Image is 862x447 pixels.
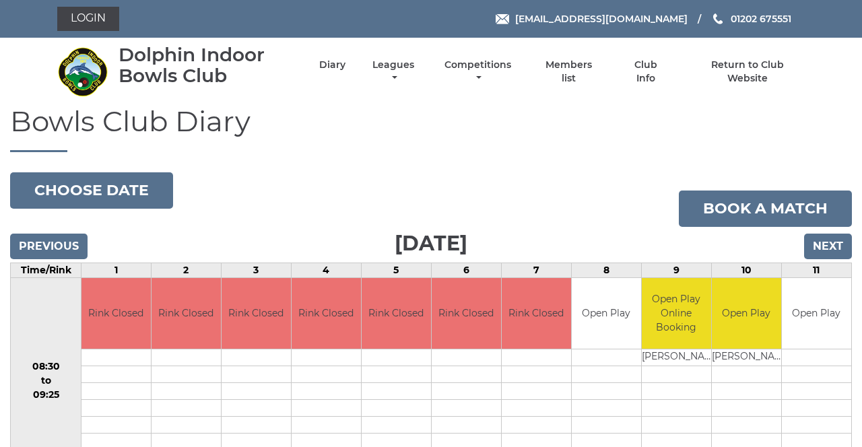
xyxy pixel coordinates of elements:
[502,278,571,349] td: Rink Closed
[642,349,711,366] td: [PERSON_NAME]
[361,263,431,278] td: 5
[642,278,711,349] td: Open Play Online Booking
[711,11,791,26] a: Phone us 01202 675551
[691,59,805,85] a: Return to Club Website
[712,278,781,349] td: Open Play
[291,263,361,278] td: 4
[571,263,641,278] td: 8
[711,263,781,278] td: 10
[292,278,361,349] td: Rink Closed
[362,278,431,349] td: Rink Closed
[731,13,791,25] span: 01202 675551
[119,44,296,86] div: Dolphin Indoor Bowls Club
[10,234,88,259] input: Previous
[81,278,151,349] td: Rink Closed
[369,59,418,85] a: Leagues
[496,14,509,24] img: Email
[624,59,667,85] a: Club Info
[712,349,781,366] td: [PERSON_NAME]
[431,263,501,278] td: 6
[151,263,221,278] td: 2
[496,11,688,26] a: Email [EMAIL_ADDRESS][DOMAIN_NAME]
[81,263,152,278] td: 1
[538,59,600,85] a: Members list
[515,13,688,25] span: [EMAIL_ADDRESS][DOMAIN_NAME]
[804,234,852,259] input: Next
[152,278,221,349] td: Rink Closed
[781,263,851,278] td: 11
[222,278,291,349] td: Rink Closed
[679,191,852,227] a: Book a match
[641,263,711,278] td: 9
[713,13,723,24] img: Phone us
[441,59,515,85] a: Competitions
[782,278,851,349] td: Open Play
[57,46,108,97] img: Dolphin Indoor Bowls Club
[572,278,641,349] td: Open Play
[11,263,81,278] td: Time/Rink
[432,278,501,349] td: Rink Closed
[10,106,852,152] h1: Bowls Club Diary
[319,59,345,71] a: Diary
[57,7,119,31] a: Login
[10,172,173,209] button: Choose date
[501,263,571,278] td: 7
[221,263,291,278] td: 3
